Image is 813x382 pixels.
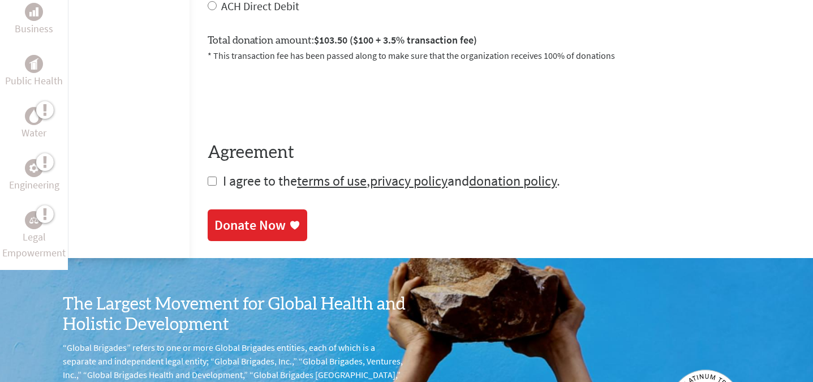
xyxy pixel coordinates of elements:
a: Public HealthPublic Health [5,55,63,89]
a: donation policy [469,172,557,190]
p: Legal Empowerment [2,229,66,261]
a: privacy policy [370,172,448,190]
img: Legal Empowerment [29,217,38,224]
a: BusinessBusiness [15,3,53,37]
a: WaterWater [21,107,46,141]
img: Business [29,7,38,16]
p: Water [21,125,46,141]
div: Water [25,107,43,125]
p: Engineering [9,177,59,193]
p: * This transaction fee has been passed along to make sure that the organization receives 100% of ... [208,49,795,62]
span: I agree to the , and . [223,172,560,190]
img: Public Health [29,58,38,70]
a: Donate Now [208,209,307,241]
span: $103.50 ($100 + 3.5% transaction fee) [314,33,477,46]
iframe: reCAPTCHA [208,76,380,120]
a: EngineeringEngineering [9,159,59,193]
h3: The Largest Movement for Global Health and Holistic Development [63,294,407,335]
img: Water [29,110,38,123]
p: Business [15,21,53,37]
h4: Agreement [208,143,795,163]
img: Engineering [29,164,38,173]
p: Public Health [5,73,63,89]
div: Donate Now [214,216,286,234]
div: Business [25,3,43,21]
a: Legal EmpowermentLegal Empowerment [2,211,66,261]
a: terms of use [297,172,367,190]
div: Legal Empowerment [25,211,43,229]
div: Engineering [25,159,43,177]
label: Total donation amount: [208,32,477,49]
div: Public Health [25,55,43,73]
